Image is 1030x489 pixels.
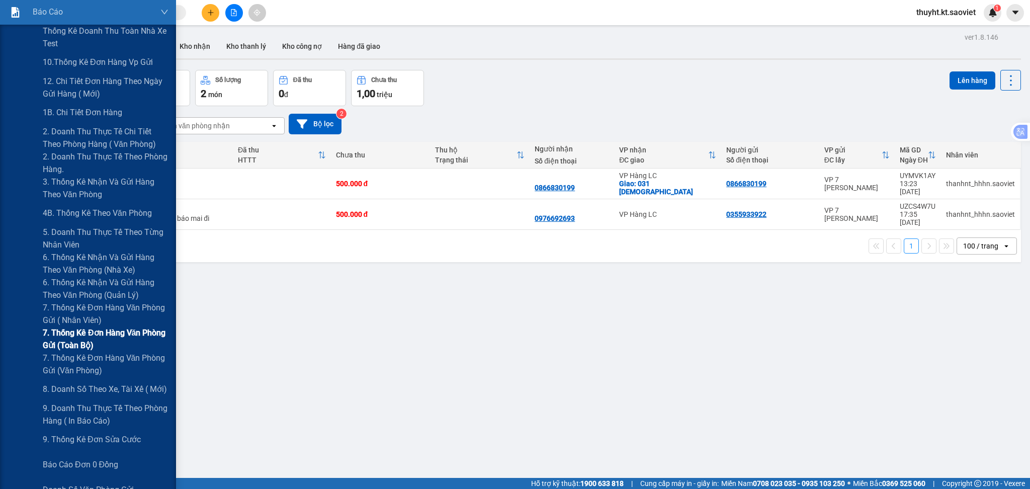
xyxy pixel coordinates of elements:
div: Số điện thoại [535,157,609,165]
span: copyright [974,480,981,487]
button: Lên hàng [950,71,995,90]
div: Chưa thu [371,76,397,84]
div: VP Hàng LC [619,172,716,180]
div: Nhân viên [946,151,1015,159]
div: Tên món [143,146,228,154]
span: thuyht.kt.saoviet [908,6,984,19]
span: 7. Thống kê đơn hàng văn phòng gửi (văn phòng) [43,352,168,377]
strong: 0369 525 060 [882,479,925,487]
th: Toggle SortBy [895,142,941,169]
div: 0976692693 [535,214,575,222]
button: aim [248,4,266,22]
img: solution-icon [10,7,21,18]
div: Chọn văn phòng nhận [160,121,230,131]
div: 100 / trang [963,241,998,251]
span: Miền Nam [721,478,845,489]
div: bọc tranh [143,206,228,214]
svg: open [270,122,278,130]
span: đ [284,91,288,99]
strong: 0708 023 035 - 0935 103 250 [753,479,845,487]
div: 13:23 [DATE] [900,180,936,196]
span: file-add [230,9,237,16]
div: UYMVK1AY [900,172,936,180]
span: 1,00 [357,88,375,100]
div: Thu hộ [435,146,517,154]
span: Cung cấp máy in - giấy in: [640,478,719,489]
span: 6. Thống kê nhận và gửi hàng theo văn phòng (nhà xe) [43,251,168,276]
div: Người nhận [535,145,609,153]
div: ĐC lấy [824,156,882,164]
span: 0 [279,88,284,100]
span: caret-down [1011,8,1020,17]
div: thanhnt_hhhn.saoviet [946,180,1015,188]
span: 10.Thống kê đơn hàng vp gửi [43,56,153,68]
span: ⚪️ [847,481,850,485]
span: 6. Thống kê nhận và gửi hàng theo văn phòng (quản lý) [43,276,168,301]
span: 9. Thống kê đơn sửa cước [43,433,141,446]
button: Hàng đã giao [330,34,388,58]
span: Báo cáo đơn 0 đồng [43,458,118,471]
span: 1 [995,5,999,12]
button: Kho nhận [171,34,218,58]
span: Hỗ trợ kỹ thuật: [531,478,624,489]
button: Kho thanh lý [218,34,274,58]
span: 12. Chi tiết đơn hàng theo ngày gửi hàng ( mới) [43,75,168,100]
span: triệu [377,91,392,99]
button: Số lượng2món [195,70,268,106]
th: Toggle SortBy [233,142,331,169]
div: VP nhận [619,146,708,154]
span: 2 [201,88,206,100]
div: ver 1.8.146 [965,32,998,43]
div: Ghi chú [143,156,228,164]
span: món [208,91,222,99]
sup: 1 [994,5,1001,12]
span: 7. Thống kê đơn hàng văn phòng gửi ( Nhân viên) [43,301,168,327]
span: down [160,8,168,16]
div: 500.000 đ [336,210,425,218]
th: Toggle SortBy [614,142,721,169]
span: plus [207,9,214,16]
div: thanhnt_hhhn.saoviet [946,210,1015,218]
div: UZCS4W7U [900,202,936,210]
div: tủ lạnh [143,180,228,188]
div: 0355933922 [726,210,766,218]
th: Toggle SortBy [430,142,530,169]
span: Thống kê doanh thu toàn nhà xe test [43,25,168,50]
span: 2. Doanh thu thực tế chi tiết theo phòng hàng ( văn phòng) [43,125,168,150]
span: 5. Doanh thu thực tế theo từng nhân viên [43,226,168,251]
span: 8. Doanh số theo xe, tài xế ( mới) [43,383,167,395]
div: VP 7 [PERSON_NAME] [824,206,890,222]
span: 2. Doanh thu thực tế theo phòng hàng. [43,150,168,176]
span: 4B. Thống kê theo văn phòng [43,207,152,219]
div: ĐC giao [619,156,708,164]
div: 0866830199 [535,184,575,192]
div: Số điện thoại [726,156,814,164]
div: Đã thu [293,76,312,84]
span: | [631,478,633,489]
button: plus [202,4,219,22]
button: 1 [904,238,919,254]
span: Báo cáo [33,6,63,18]
div: Người gửi [726,146,814,154]
strong: 1900 633 818 [580,479,624,487]
img: icon-new-feature [988,8,997,17]
div: nhẹ tay đã báo mai đi [143,214,228,222]
button: Chưa thu1,00 triệu [351,70,424,106]
div: Giao: 031 sơn đạo [619,180,716,196]
th: Toggle SortBy [819,142,895,169]
span: 1B. Chi tiết đơn hàng [43,106,122,119]
span: 9. Doanh thu thực tế theo phòng hàng ( in báo cáo) [43,402,168,427]
span: | [933,478,934,489]
div: 500.000 đ [336,180,425,188]
button: Bộ lọc [289,114,341,134]
div: Trạng thái [435,156,517,164]
svg: open [1002,242,1010,250]
div: HTTT [238,156,318,164]
span: Miền Bắc [853,478,925,489]
span: 3. Thống kê nhận và gửi hàng theo văn phòng [43,176,168,201]
div: VP gửi [824,146,882,154]
button: Đã thu0đ [273,70,346,106]
div: VP 7 [PERSON_NAME] [824,176,890,192]
div: VP Hàng LC [619,210,716,218]
div: 17:35 [DATE] [900,210,936,226]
